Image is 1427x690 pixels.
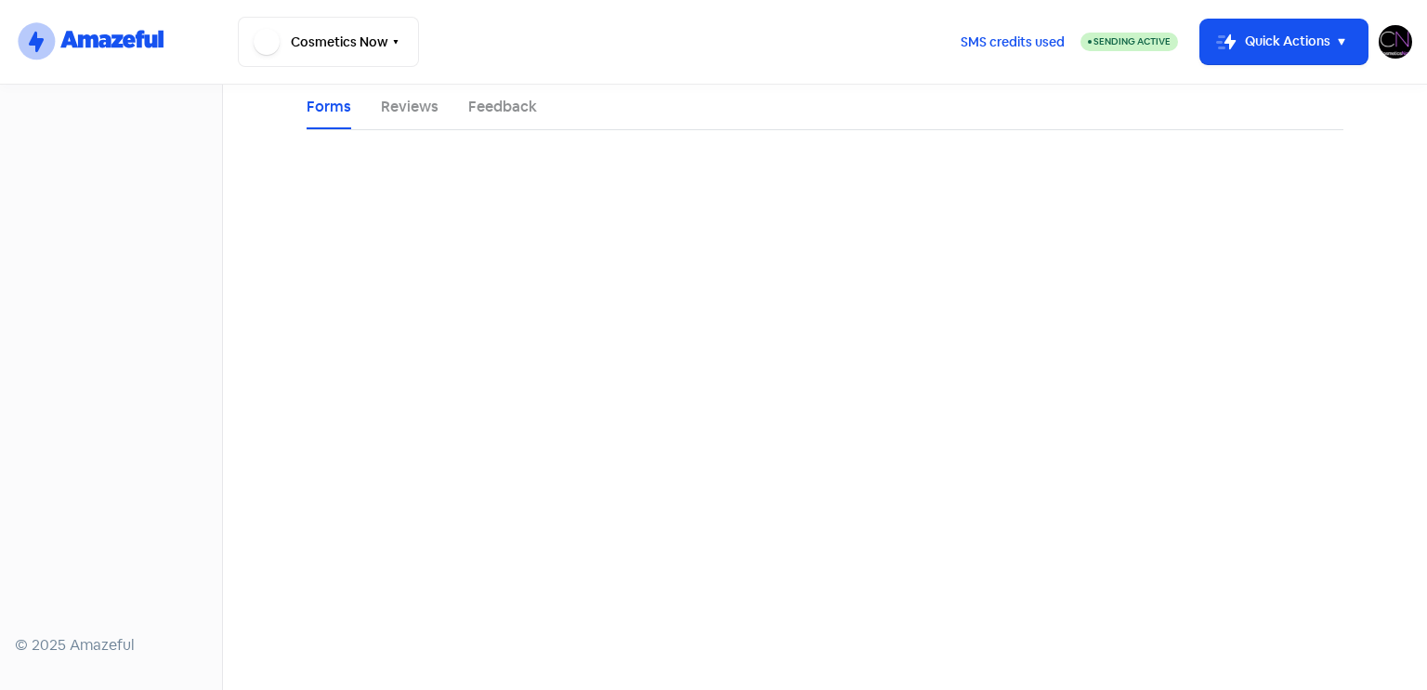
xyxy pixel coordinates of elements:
img: User [1379,25,1412,59]
a: Feedback [468,96,537,118]
a: Sending Active [1080,31,1178,53]
button: Quick Actions [1200,20,1368,64]
button: Cosmetics Now [238,17,419,67]
span: Sending Active [1093,35,1171,47]
a: Forms [307,96,351,118]
div: © 2025 Amazeful [15,634,207,657]
a: SMS credits used [945,31,1080,50]
a: Reviews [381,96,439,118]
span: SMS credits used [961,33,1065,52]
